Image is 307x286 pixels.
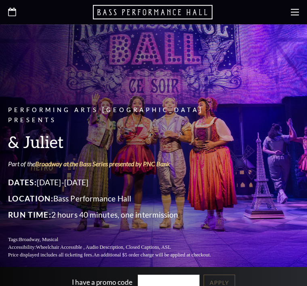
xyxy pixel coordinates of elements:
[35,160,170,167] a: Broadway at the Bass Series presented by PNC Bank
[8,208,230,221] p: 2 hours 40 minutes, one intermission
[8,194,53,203] span: Location:
[36,244,171,250] span: Wheelchair Accessible , Audio Description, Closed Captions, ASL
[8,176,230,189] p: [DATE]-[DATE]
[8,251,230,259] p: Price displayed includes all ticketing fees.
[8,236,230,244] p: Tags:
[8,131,230,152] h3: & Juliet
[8,159,230,168] p: Part of the
[19,237,58,242] span: Broadway, Musical
[8,105,230,125] p: Performing Arts [GEOGRAPHIC_DATA] Presents
[8,178,37,187] span: Dates:
[8,244,230,251] p: Accessibility:
[8,210,51,219] span: Run Time:
[8,192,230,205] p: Bass Performance Hall
[93,252,211,258] span: An additional $5 order charge will be applied at checkout.
[72,278,132,286] label: I have a promo code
